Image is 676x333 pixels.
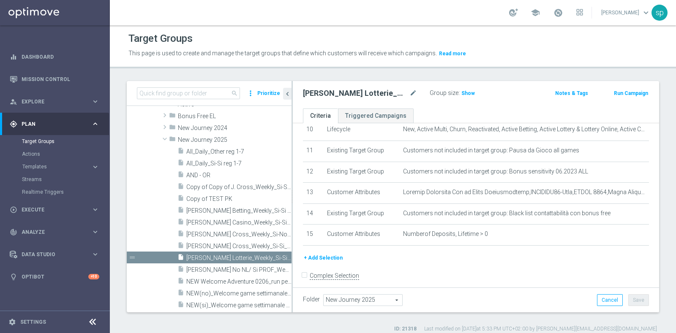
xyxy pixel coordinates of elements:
div: Dashboard [10,46,99,68]
i: track_changes [10,228,17,236]
span: New Journey 2025 [178,136,292,143]
i: keyboard_arrow_right [91,206,99,214]
i: insert_drive_file [177,289,184,299]
div: Realtime Triggers [22,186,109,198]
div: gps_fixed Plan keyboard_arrow_right [9,121,100,127]
i: folder [169,112,176,122]
td: Lifecycle [324,120,400,141]
span: Templates [22,164,83,169]
i: play_circle_outline [10,206,17,214]
td: Existing Target Group [324,141,400,162]
button: equalizer Dashboard [9,54,100,60]
span: Bonus Free EL [178,113,292,120]
label: Complex Selection [310,272,359,280]
i: keyboard_arrow_right [91,120,99,128]
td: Existing Target Group [324,162,400,183]
i: insert_drive_file [177,183,184,192]
i: insert_drive_file [177,218,184,228]
i: lightbulb [10,273,17,281]
i: person_search [10,98,17,106]
button: Cancel [597,294,623,306]
div: Target Groups [22,135,109,148]
div: Streams [22,173,109,186]
span: J. Betting_Weekly_Si-Si reg 8-16 [186,207,292,214]
div: Templates keyboard_arrow_right [22,163,100,170]
span: New Journey 2024 [178,125,292,132]
td: Customer Attributes [324,183,400,204]
div: Execute [10,206,91,214]
td: 15 [303,225,324,246]
i: insert_drive_file [177,147,184,157]
span: Customers not included in target group: Pausa da Gioco all games [403,147,579,154]
div: Actions [22,148,109,160]
button: chevron_left [283,88,292,100]
a: Streams [22,176,88,183]
span: J. Lotterie_Weekly_Si-Si-reg 8-16 [186,254,292,262]
a: Dashboard [22,46,99,68]
button: track_changes Analyze keyboard_arrow_right [9,229,100,236]
a: Mission Control [22,68,99,90]
button: play_circle_outline Execute keyboard_arrow_right [9,206,100,213]
td: Existing Target Group [324,203,400,225]
div: Analyze [10,228,91,236]
button: Mission Control [9,76,100,83]
i: insert_drive_file [177,195,184,204]
i: keyboard_arrow_right [91,228,99,236]
i: insert_drive_file [177,254,184,263]
i: insert_drive_file [177,159,184,169]
a: Target Groups [22,138,88,145]
i: equalizer [10,53,17,61]
i: insert_drive_file [177,277,184,287]
i: insert_drive_file [177,242,184,252]
label: ID: 21318 [394,325,417,333]
span: Copy of Copy of J. Cross_Weekly_Si-Si_reg 8-16 [186,184,292,191]
span: Numberof Deposits, Lifetime > 0 [403,230,488,238]
span: Plan [22,122,91,127]
td: 13 [303,183,324,204]
span: school [531,8,540,17]
button: Data Studio keyboard_arrow_right [9,251,100,258]
label: Last modified on [DATE] at 5:33 PM UTC+02:00 by [PERSON_NAME][EMAIL_ADDRESS][DOMAIN_NAME] [424,325,657,333]
button: Save [628,294,649,306]
td: 10 [303,120,324,141]
span: J. No NL/ Si PROF_Weekly_reg 8-16 [186,266,292,273]
span: AND - OR [186,172,292,179]
a: Optibot [22,265,88,288]
span: Loremip Dolorsita Con ad Elits Doeiusmodtemp,INCIDIDU86-Utla,ETDOL 8864,Magna Aliqua 1809,Enima_M... [403,189,646,196]
a: [PERSON_NAME]keyboard_arrow_down [600,6,651,19]
span: All_Daily_Si-Si reg 1-7 [186,160,292,167]
div: +10 [88,274,99,279]
div: Templates [22,160,109,173]
a: Actions [22,151,88,157]
label: Folder [303,296,320,303]
span: Data Studio [22,252,91,257]
i: keyboard_arrow_right [91,250,99,258]
span: J. Cross_Weekly_Si-Si_reg 8-16 [186,243,292,250]
span: Explore [22,99,91,104]
span: NEW(si)_Welcome game settimanale 2025 [186,302,292,309]
button: person_search Explore keyboard_arrow_right [9,98,100,105]
i: keyboard_arrow_right [91,163,99,171]
i: gps_fixed [10,120,17,128]
span: Customers not included in target group: Black list contattabilità con bonus free [403,210,611,217]
span: NEW Welcome Adventure 0206_run per NPPL [186,278,292,285]
i: insert_drive_file [177,230,184,240]
div: Plan [10,120,91,128]
input: Quick find group or folder [137,87,240,99]
button: Run Campaign [613,89,649,98]
i: more_vert [246,87,255,99]
i: insert_drive_file [177,171,184,181]
td: Customer Attributes [324,225,400,246]
div: Explore [10,98,91,106]
span: Analyze [22,230,91,235]
h2: [PERSON_NAME] Lotterie_Weekly_Si-Si-reg 8-16 [303,88,408,98]
span: NEW(no)_Welcome game settimanale 2025 [186,290,292,297]
h1: Target Groups [128,32,193,45]
i: folder [169,135,176,145]
td: 11 [303,141,324,162]
a: Settings [20,319,46,325]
